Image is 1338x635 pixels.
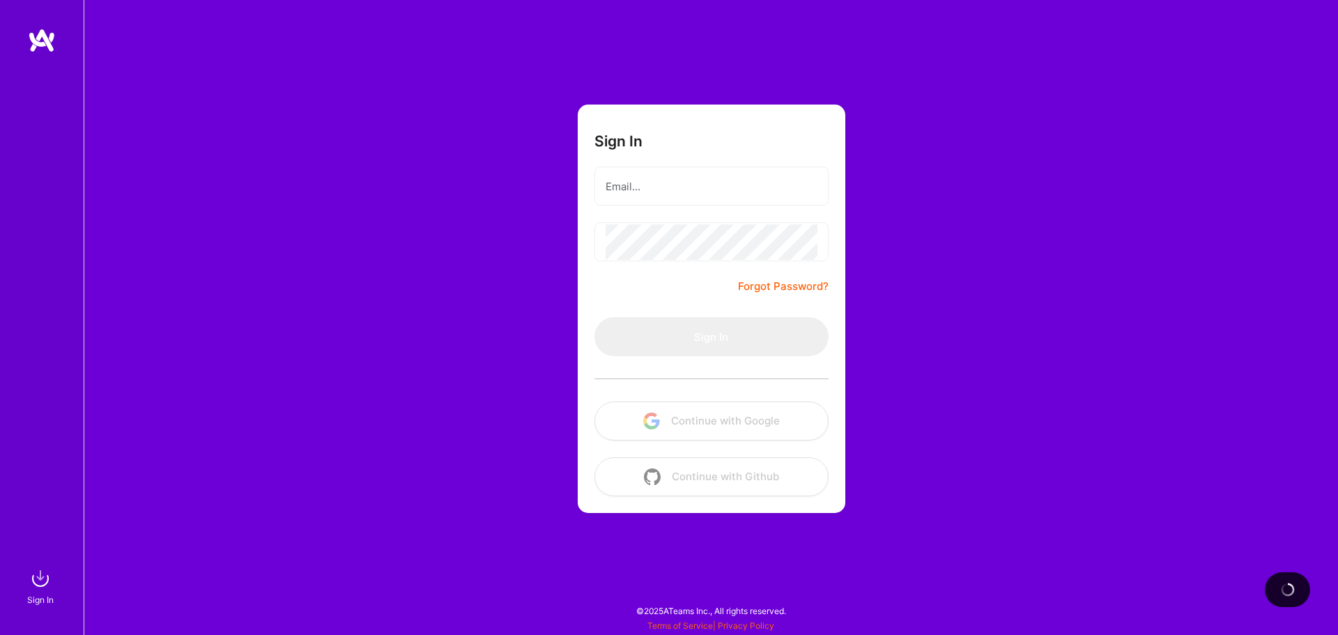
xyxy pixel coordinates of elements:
[738,278,829,295] a: Forgot Password?
[606,169,817,204] input: Email...
[29,565,54,607] a: sign inSign In
[718,620,774,631] a: Privacy Policy
[594,317,829,356] button: Sign In
[594,401,829,441] button: Continue with Google
[594,457,829,496] button: Continue with Github
[84,593,1338,628] div: © 2025 ATeams Inc., All rights reserved.
[647,620,713,631] a: Terms of Service
[26,565,54,592] img: sign in
[27,592,54,607] div: Sign In
[644,468,661,485] img: icon
[594,132,643,150] h3: Sign In
[28,28,56,53] img: logo
[1279,581,1296,598] img: loading
[643,413,660,429] img: icon
[647,620,774,631] span: |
